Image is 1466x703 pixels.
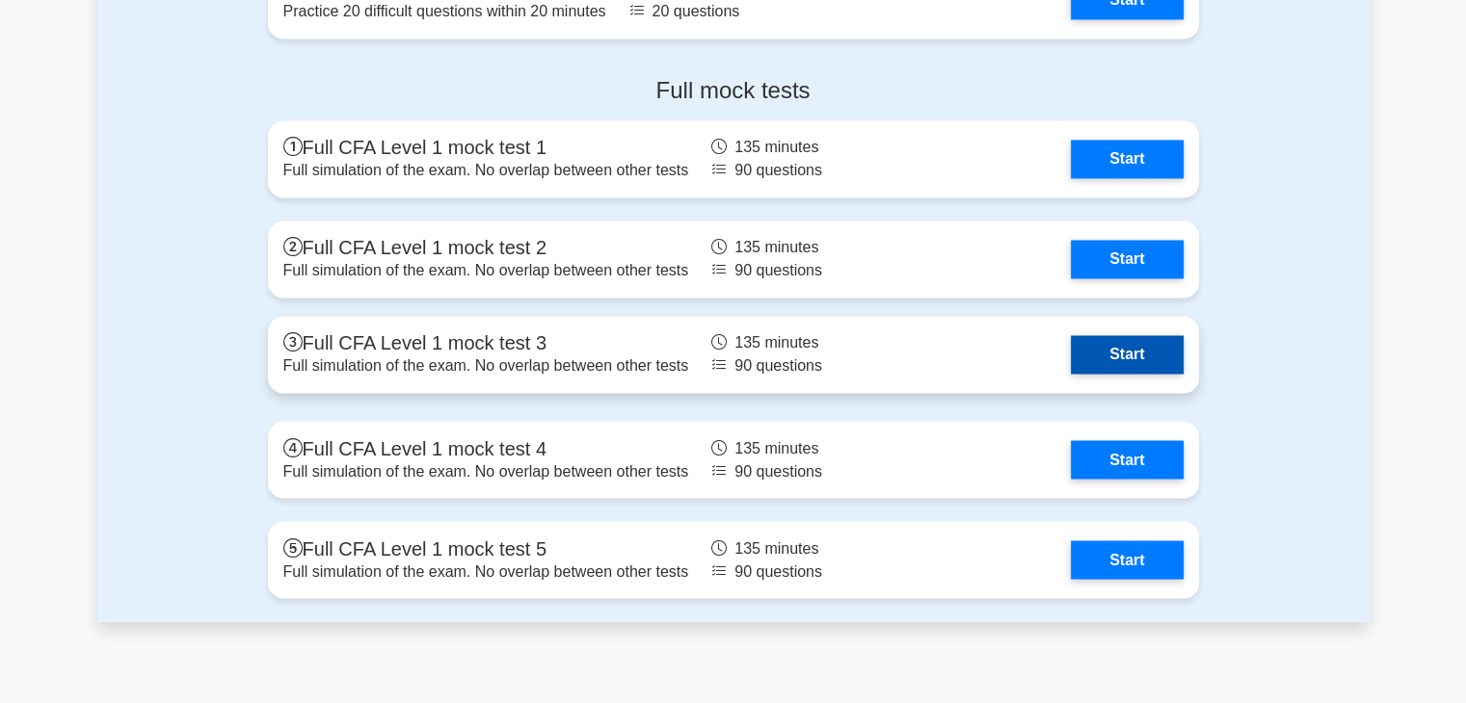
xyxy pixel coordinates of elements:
a: Start [1071,440,1183,479]
a: Start [1071,140,1183,178]
a: Start [1071,240,1183,278]
a: Start [1071,335,1183,374]
a: Start [1071,540,1183,579]
h4: Full mock tests [268,77,1199,105]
